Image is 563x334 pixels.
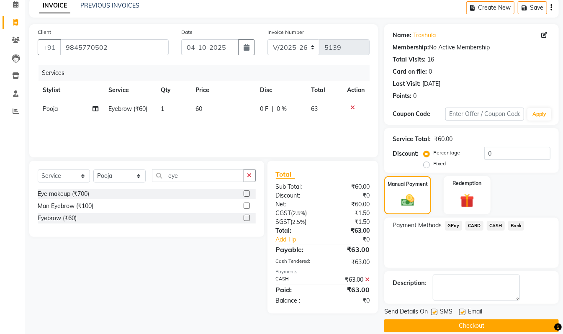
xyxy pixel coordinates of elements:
div: Name: [393,31,411,40]
div: ₹0 [332,235,376,244]
div: No Active Membership [393,43,550,52]
th: Service [103,81,156,100]
th: Action [342,81,370,100]
div: ( ) [270,209,323,218]
button: +91 [38,39,61,55]
a: Add Tip [270,235,332,244]
span: Email [468,307,482,318]
th: Disc [255,81,306,100]
div: ₹63.00 [323,226,376,235]
div: ₹63.00 [323,244,376,254]
span: 0 F [260,105,268,113]
div: 0 [413,92,416,100]
span: Payment Methods [393,221,442,230]
span: CASH [487,221,505,231]
a: Trashula [413,31,436,40]
div: ₹63.00 [323,285,376,295]
label: Redemption [452,180,481,187]
div: ₹0 [323,296,376,305]
div: Cash Tendered: [270,258,323,267]
span: Bank [508,221,524,231]
label: Invoice Number [267,28,304,36]
a: PREVIOUS INVOICES [80,2,139,9]
button: Apply [527,108,551,121]
span: CARD [465,221,483,231]
th: Stylist [38,81,103,100]
div: ₹60.00 [323,182,376,191]
div: ( ) [270,218,323,226]
div: Discount: [270,191,323,200]
button: Checkout [384,319,559,332]
span: 63 [311,105,318,113]
div: Total: [270,226,323,235]
th: Qty [156,81,190,100]
label: Fixed [433,160,446,167]
div: ₹63.00 [323,275,376,284]
div: Services [39,65,376,81]
label: Date [181,28,193,36]
label: Percentage [433,149,460,157]
div: ₹60.00 [323,200,376,209]
span: 2.5% [293,218,305,225]
span: 60 [195,105,202,113]
span: GPay [445,221,462,231]
div: ₹63.00 [323,258,376,267]
span: | [272,105,273,113]
span: Send Details On [384,307,428,318]
div: ₹60.00 [434,135,452,144]
span: Total [276,170,295,179]
span: 0 % [277,105,287,113]
div: Balance : [270,296,323,305]
div: 16 [427,55,434,64]
div: CASH [270,275,323,284]
span: Pooja [43,105,58,113]
div: Man Eyebrow (₹100) [38,202,93,211]
div: Discount: [393,149,419,158]
th: Price [190,81,255,100]
div: Description: [393,279,426,288]
div: Total Visits: [393,55,426,64]
div: Payable: [270,244,323,254]
input: Search or Scan [152,169,244,182]
div: Last Visit: [393,80,421,88]
div: Eyebrow (₹60) [38,214,77,223]
input: Search by Name/Mobile/Email/Code [60,39,169,55]
input: Enter Offer / Coupon Code [445,108,524,121]
span: 2.5% [293,210,306,216]
div: Sub Total: [270,182,323,191]
div: Eye makeup (₹700) [38,190,89,198]
div: Coupon Code [393,110,445,118]
div: Paid: [270,285,323,295]
div: [DATE] [422,80,440,88]
img: _gift.svg [456,192,478,209]
span: 1 [161,105,164,113]
span: CGST [276,209,291,217]
img: _cash.svg [397,193,419,208]
div: Net: [270,200,323,209]
div: Service Total: [393,135,431,144]
div: 0 [429,67,432,76]
div: ₹1.50 [323,218,376,226]
span: SMS [440,307,452,318]
th: Total [306,81,342,100]
button: Create New [466,1,514,14]
div: ₹1.50 [323,209,376,218]
span: Eyebrow (₹60) [108,105,147,113]
div: ₹0 [323,191,376,200]
label: Manual Payment [388,180,428,188]
div: Membership: [393,43,429,52]
div: Points: [393,92,411,100]
div: Card on file: [393,67,427,76]
button: Save [518,1,547,14]
label: Client [38,28,51,36]
span: SGST [276,218,291,226]
div: Payments [276,268,370,275]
